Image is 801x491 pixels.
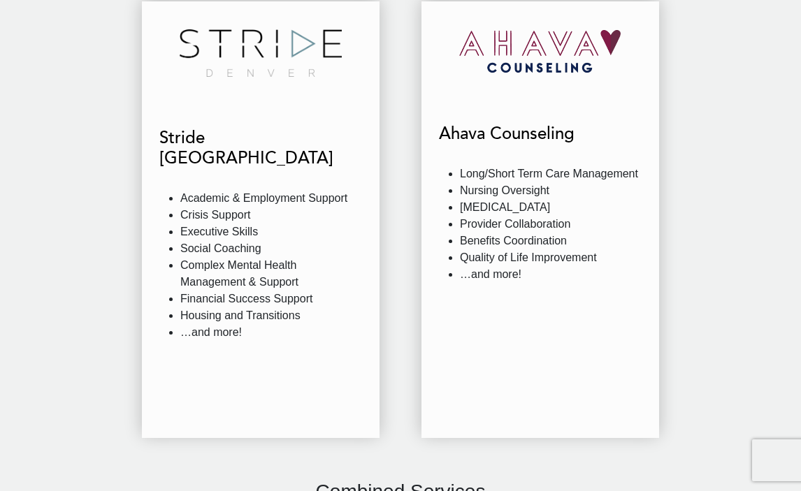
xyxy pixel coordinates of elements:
li: Complex Mental Health Management & Support [180,257,362,291]
h4: Stride [GEOGRAPHIC_DATA] [159,129,362,169]
li: Quality of Life Improvement [460,249,642,266]
li: Financial Success Support [180,291,362,307]
li: Nursing Oversight [460,182,642,199]
li: Executive Skills [180,223,362,240]
li: …and more! [180,324,362,341]
li: Housing and Transitions [180,307,362,324]
li: Provider Collaboration [460,216,642,233]
li: Long/Short Term Care Management [460,166,642,182]
li: Social Coaching [180,240,362,257]
img: stride_logo_wrap-1024x302.png [180,15,342,91]
li: Academic & Employment Support [180,190,362,207]
li: [MEDICAL_DATA] [460,199,642,216]
li: …and more! [460,266,642,283]
li: Crisis Support [180,207,362,223]
h4: Ahava Counseling [439,124,642,145]
img: ahava_logo_wrap_2-e1642517348274.png [459,15,621,87]
li: Benefits Coordination [460,233,642,249]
